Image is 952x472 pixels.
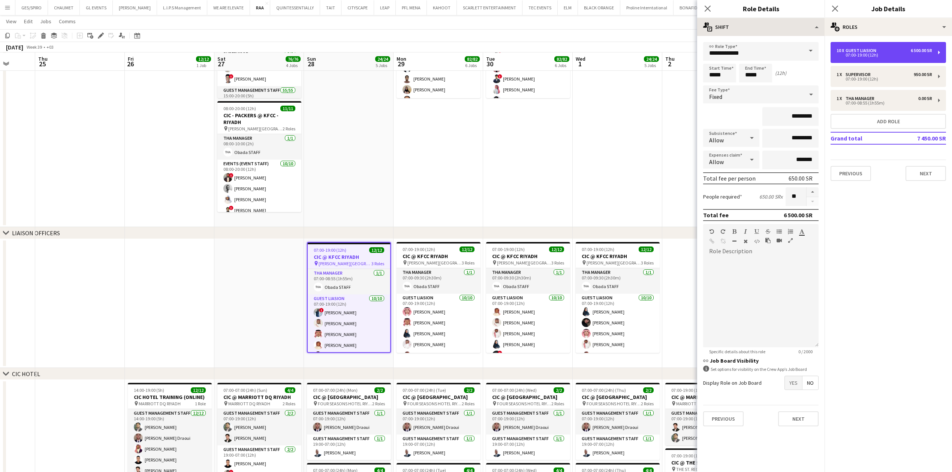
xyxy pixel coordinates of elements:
[217,101,301,212] app-job-card: 08:00-20:00 (12h)11/11CIC - PACKERS @ KFCC - RIYADH [PERSON_NAME][GEOGRAPHIC_DATA] - [GEOGRAPHIC_...
[703,211,729,219] div: Total fee
[464,387,475,393] span: 2/2
[307,383,391,460] div: 07:00-07:00 (24h) (Mon)2/2CIC @ [GEOGRAPHIC_DATA] FOUR SEASONS HOTEL RIYADH2 RolesGuest Managemen...
[372,401,385,406] span: 2 Roles
[223,387,267,393] span: 07:00-07:00 (24h) (Sun)
[777,237,782,243] button: Insert video
[486,394,570,400] h3: CIC @ [GEOGRAPHIC_DATA]
[307,394,391,400] h3: CIC @ [GEOGRAPHIC_DATA]
[582,246,614,252] span: 07:00-19:00 (12h)
[37,16,54,26] a: Jobs
[397,409,480,435] app-card-role: Guest Management Staff1/107:00-19:00 (12h)[PERSON_NAME] Draoui
[48,0,80,15] button: CHAUMET
[313,387,358,393] span: 07:00-07:00 (24h) (Mon)
[665,409,749,445] app-card-role: Guest Management Staff2/207:00-19:00 (12h)[PERSON_NAME][PERSON_NAME]
[465,63,479,68] div: 6 Jobs
[837,48,846,53] div: 10 x
[825,18,952,36] div: Roles
[576,435,660,460] app-card-role: Guest Management Staff1/119:00-07:00 (12h)[PERSON_NAME]
[639,246,654,252] span: 12/12
[554,387,564,393] span: 2/2
[777,229,782,235] button: Unordered List
[703,175,756,182] div: Total fee per person
[665,383,749,445] div: 07:00-19:00 (12h)2/2CIC @ MARRIOTT DQ RIYADH MARRIOTT DQ RIYADH1 RoleGuest Management Staff2/207:...
[641,260,654,266] span: 3 Roles
[308,254,390,260] h3: CIC @ KFCC RIYADH
[196,56,211,62] span: 12/12
[837,96,846,101] div: 1 x
[286,56,301,62] span: 76/76
[620,0,674,15] button: Proline Interntational
[792,349,819,354] span: 0 / 2000
[846,96,877,101] div: THA Manager
[307,435,391,460] app-card-role: Guest Management Staff1/119:00-07:00 (12h)[PERSON_NAME]
[217,55,226,62] span: Sat
[286,63,300,68] div: 4 Jobs
[759,193,783,200] div: 650.00 SR x
[549,246,564,252] span: 12/12
[788,237,793,243] button: Fullscreen
[576,383,660,460] div: 07:00-07:00 (24h) (Thu)2/2CIC @ [GEOGRAPHIC_DATA] FOUR SEASONS HOTEL RIYADH2 RolesGuest Managemen...
[37,60,48,68] span: 25
[576,253,660,260] h3: CIC @ KFCC RIYADH
[228,401,270,406] span: MARRIOTT DQ RIYADH
[671,387,704,393] span: 07:00-19:00 (12h)
[831,166,871,181] button: Previous
[641,401,654,406] span: 2 Roles
[191,387,206,393] span: 12/12
[703,349,771,354] span: Specific details about this role
[825,4,952,13] h3: Job Details
[486,294,570,417] app-card-role: Guest Liasion10/1007:00-19:00 (12h)[PERSON_NAME][PERSON_NAME][PERSON_NAME][PERSON_NAME]![PERSON_N...
[703,379,762,386] label: Display Role on Job Board
[395,60,406,68] span: 29
[788,229,793,235] button: Ordered List
[24,18,33,25] span: Edit
[369,247,384,253] span: 12/12
[229,173,234,178] span: !
[697,4,825,13] h3: Role Details
[665,459,749,466] h3: CIC @ THE ST. REGIS RIYADH
[643,387,654,393] span: 2/2
[56,16,79,26] a: Comms
[21,16,36,26] a: Edit
[743,229,748,235] button: Italic
[799,229,804,235] button: Text Color
[320,0,341,15] button: TAIT
[403,246,435,252] span: 07:00-19:00 (12h)
[918,96,932,101] div: 0.00 SR
[128,394,212,400] h3: CIC HOTEL TRAINING (ONLINE)
[743,238,748,244] button: Clear Formatting
[486,383,570,460] app-job-card: 07:00-07:00 (24h) (Wed)2/2CIC @ [GEOGRAPHIC_DATA] FOUR SEASONS HOTEL RIYADH2 RolesGuest Managemen...
[765,229,771,235] button: Strikethrough
[807,187,819,197] button: Increase
[460,246,475,252] span: 12/12
[837,53,932,57] div: 07:00-19:00 (12h)
[497,260,551,266] span: [PERSON_NAME][GEOGRAPHIC_DATA]
[217,112,301,125] h3: CIC - PACKERS @ KFCC - RIYADH
[397,394,480,400] h3: CIC @ [GEOGRAPHIC_DATA]
[307,55,316,62] span: Sun
[374,387,385,393] span: 2/2
[784,211,813,219] div: 6 500.00 SR
[498,74,502,79] span: !
[709,229,714,235] button: Undo
[318,401,372,406] span: FOUR SEASONS HOTEL RIYADH
[465,56,480,62] span: 82/82
[703,411,744,426] button: Previous
[703,366,819,373] div: Set options for visibility on the Crew App’s Job Board
[831,132,899,144] td: Grand total
[307,242,391,353] app-job-card: 07:00-19:00 (12h)12/12CIC @ KFCC RIYADH [PERSON_NAME][GEOGRAPHIC_DATA]3 RolesTHA Manager1/107:00-...
[397,383,480,460] app-job-card: 07:00-07:00 (24h) (Tue)2/2CIC @ [GEOGRAPHIC_DATA] FOUR SEASONS HOTEL RIYADH2 RolesGuest Managemen...
[457,0,522,15] button: SCARLETT ENTERTAINMENT
[157,0,207,15] button: L.I.P.S Management
[576,409,660,435] app-card-role: Guest Management Staff1/107:00-19:00 (12h)[PERSON_NAME] Draoui
[665,394,749,400] h3: CIC @ MARRIOTT DQ RIYADH
[397,435,480,460] app-card-role: Guest Management Staff1/119:00-07:00 (12h)[PERSON_NAME]
[397,242,480,353] app-job-card: 07:00-19:00 (12h)12/12CIC @ KFCC RIYADH [PERSON_NAME][GEOGRAPHIC_DATA]3 RolesTHA Manager1/107:00-...
[59,18,76,25] span: Comms
[285,387,295,393] span: 4/4
[664,60,675,68] span: 2
[837,101,932,105] div: 07:00-08:55 (1h55m)
[397,268,480,294] app-card-role: THA Manager1/107:00-09:30 (2h30m)Obada STAFF
[558,0,578,15] button: ELM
